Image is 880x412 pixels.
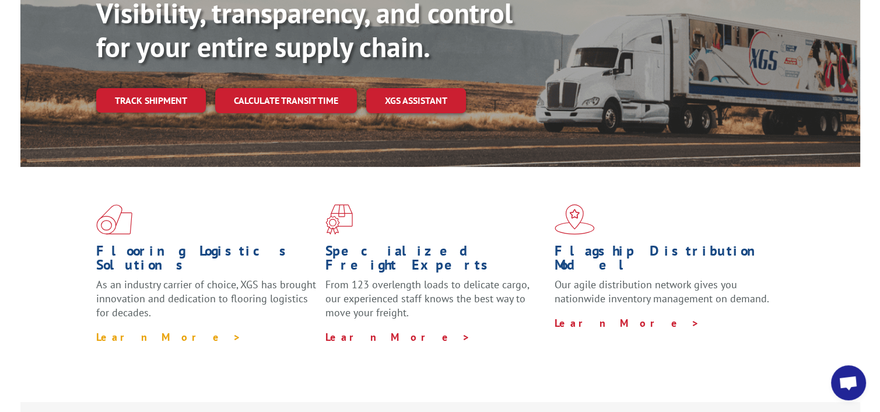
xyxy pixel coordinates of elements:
[325,330,471,344] a: Learn More >
[555,278,769,305] span: Our agile distribution network gives you nationwide inventory management on demand.
[555,204,595,235] img: xgs-icon-flagship-distribution-model-red
[96,204,132,235] img: xgs-icon-total-supply-chain-intelligence-red
[325,244,546,278] h1: Specialized Freight Experts
[96,88,206,113] a: Track shipment
[96,278,316,319] span: As an industry carrier of choice, XGS has brought innovation and dedication to flooring logistics...
[831,365,866,400] div: Open chat
[215,88,357,113] a: Calculate transit time
[325,204,353,235] img: xgs-icon-focused-on-flooring-red
[96,244,317,278] h1: Flooring Logistics Solutions
[96,330,241,344] a: Learn More >
[555,244,775,278] h1: Flagship Distribution Model
[555,316,700,330] a: Learn More >
[366,88,466,113] a: XGS ASSISTANT
[325,278,546,330] p: From 123 overlength loads to delicate cargo, our experienced staff knows the best way to move you...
